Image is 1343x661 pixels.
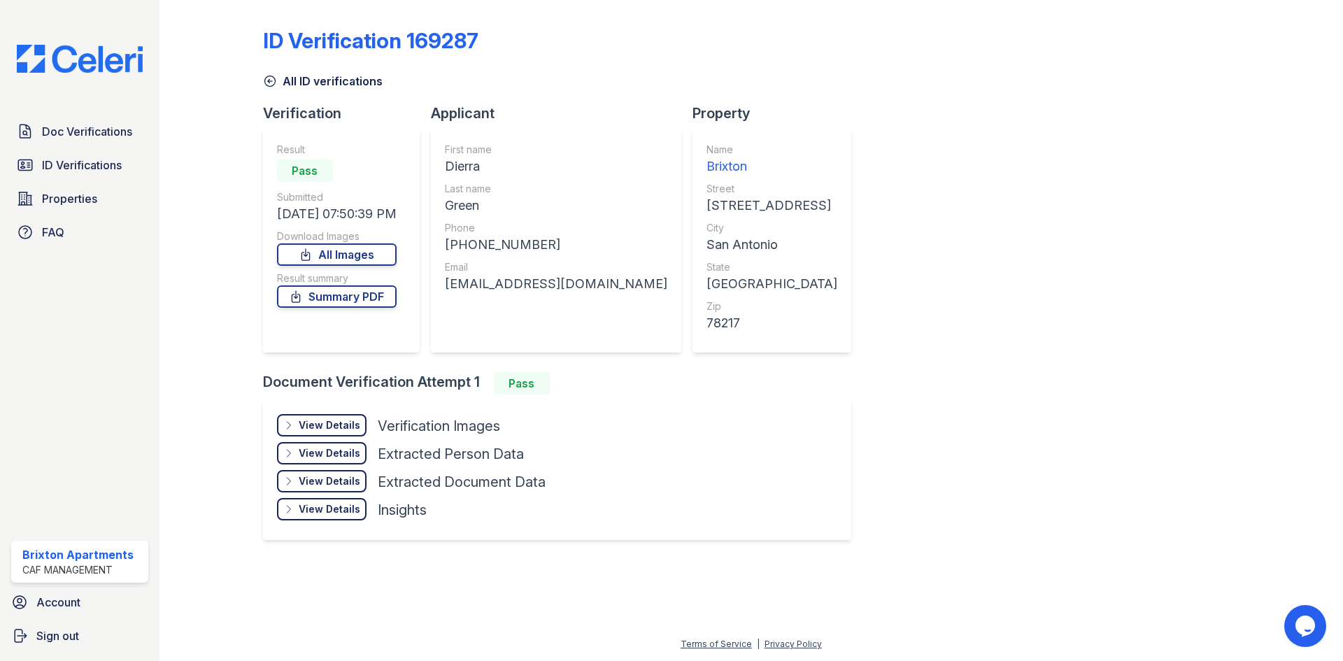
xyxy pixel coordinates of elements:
[445,221,667,235] div: Phone
[299,502,360,516] div: View Details
[263,372,862,395] div: Document Verification Attempt 1
[36,594,80,611] span: Account
[42,224,64,241] span: FAQ
[299,446,360,460] div: View Details
[36,627,79,644] span: Sign out
[681,639,752,649] a: Terms of Service
[706,196,837,215] div: [STREET_ADDRESS]
[277,204,397,224] div: [DATE] 07:50:39 PM
[706,182,837,196] div: Street
[706,260,837,274] div: State
[706,157,837,176] div: Brixton
[22,563,134,577] div: CAF Management
[692,104,862,123] div: Property
[277,285,397,308] a: Summary PDF
[42,123,132,140] span: Doc Verifications
[6,45,154,73] img: CE_Logo_Blue-a8612792a0a2168367f1c8372b55b34899dd931a85d93a1a3d3e32e68fde9ad4.png
[11,218,148,246] a: FAQ
[445,143,667,157] div: First name
[263,104,431,123] div: Verification
[263,28,478,53] div: ID Verification 169287
[378,444,524,464] div: Extracted Person Data
[42,190,97,207] span: Properties
[263,73,383,90] a: All ID verifications
[706,299,837,313] div: Zip
[378,416,500,436] div: Verification Images
[277,229,397,243] div: Download Images
[6,622,154,650] a: Sign out
[11,151,148,179] a: ID Verifications
[277,159,333,182] div: Pass
[299,474,360,488] div: View Details
[706,313,837,333] div: 78217
[11,185,148,213] a: Properties
[42,157,122,173] span: ID Verifications
[706,221,837,235] div: City
[11,118,148,145] a: Doc Verifications
[277,190,397,204] div: Submitted
[6,588,154,616] a: Account
[706,235,837,255] div: San Antonio
[378,500,427,520] div: Insights
[277,143,397,157] div: Result
[445,182,667,196] div: Last name
[494,372,550,395] div: Pass
[277,243,397,266] a: All Images
[431,104,692,123] div: Applicant
[445,274,667,294] div: [EMAIL_ADDRESS][DOMAIN_NAME]
[277,271,397,285] div: Result summary
[757,639,760,649] div: |
[706,143,837,157] div: Name
[378,472,546,492] div: Extracted Document Data
[299,418,360,432] div: View Details
[706,274,837,294] div: [GEOGRAPHIC_DATA]
[765,639,822,649] a: Privacy Policy
[445,196,667,215] div: Green
[706,143,837,176] a: Name Brixton
[22,546,134,563] div: Brixton Apartments
[445,157,667,176] div: Dierra
[1284,605,1329,647] iframe: chat widget
[445,235,667,255] div: [PHONE_NUMBER]
[445,260,667,274] div: Email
